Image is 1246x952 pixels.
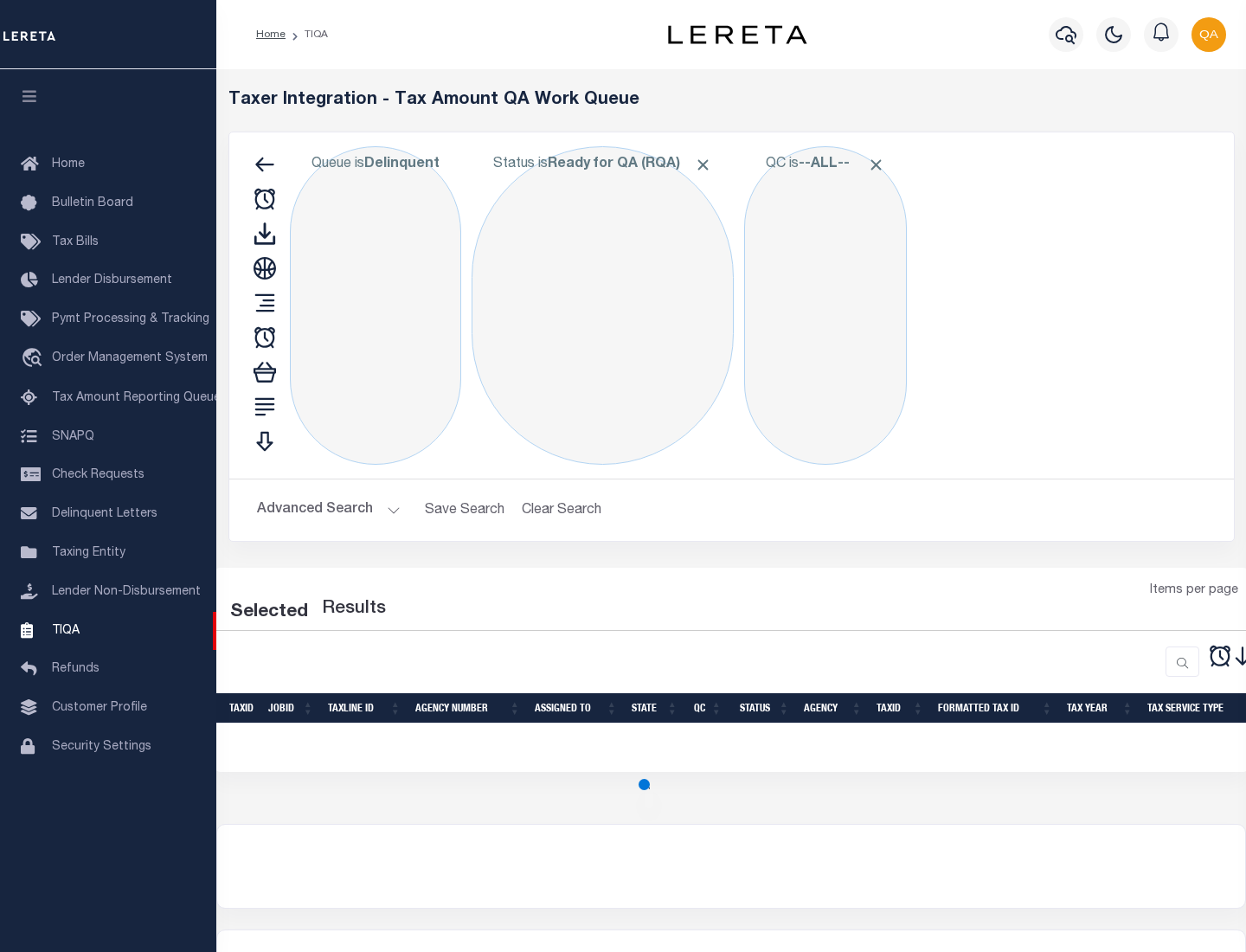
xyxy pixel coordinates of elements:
span: TIQA [52,624,80,636]
span: Items per page [1150,582,1238,601]
th: TaxLine ID [321,693,408,724]
th: Assigned To [528,693,625,724]
span: Order Management System [52,352,208,364]
div: Selected [230,599,308,627]
li: TIQA [286,27,328,42]
b: Ready for QA (RQA) [548,158,712,171]
span: Customer Profile [52,702,147,714]
img: logo-dark.svg [668,25,806,44]
div: Click to Edit [472,146,734,465]
b: --ALL-- [799,158,850,171]
th: Agency [797,693,870,724]
span: Lender Non-Disbursement [52,586,201,598]
label: Results [322,595,386,623]
span: Click to Remove [694,156,712,174]
div: Click to Edit [290,146,461,465]
i: travel_explore [21,348,48,370]
div: Click to Edit [744,146,907,465]
th: TaxID [222,693,261,724]
th: Formatted Tax ID [931,693,1060,724]
img: svg+xml;base64,PHN2ZyB4bWxucz0iaHR0cDovL3d3dy53My5vcmcvMjAwMC9zdmciIHBvaW50ZXItZXZlbnRzPSJub25lIi... [1191,17,1226,52]
span: Bulletin Board [52,197,133,209]
th: JobID [261,693,321,724]
button: Save Search [414,493,515,527]
th: Status [729,693,797,724]
button: Clear Search [515,493,609,527]
span: Tax Bills [52,236,99,248]
th: QC [685,693,729,724]
a: Home [256,29,286,40]
span: Security Settings [52,741,151,753]
th: State [625,693,685,724]
th: Agency Number [408,693,528,724]
span: Tax Amount Reporting Queue [52,392,221,404]
span: Home [52,158,85,170]
button: Advanced Search [257,493,401,527]
b: Delinquent [364,158,440,171]
span: Click to Remove [867,156,885,174]
span: Lender Disbursement [52,274,172,286]
span: Taxing Entity [52,547,125,559]
h5: Taxer Integration - Tax Amount QA Work Queue [228,90,1235,111]
span: Refunds [52,663,100,675]
span: Check Requests [52,469,145,481]
th: TaxID [870,693,931,724]
span: SNAPQ [52,430,94,442]
span: Pymt Processing & Tracking [52,313,209,325]
span: Delinquent Letters [52,508,157,520]
th: Tax Year [1060,693,1140,724]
